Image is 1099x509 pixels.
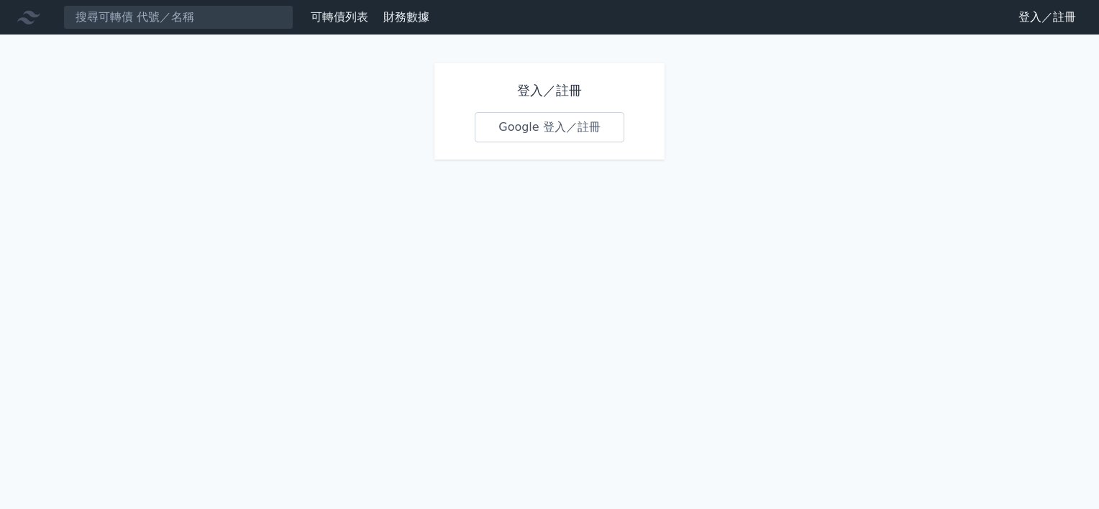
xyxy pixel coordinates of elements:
a: 財務數據 [383,10,429,24]
input: 搜尋可轉債 代號／名稱 [63,5,293,29]
a: 可轉債列表 [311,10,368,24]
h1: 登入／註冊 [475,81,624,101]
a: 登入／註冊 [1007,6,1087,29]
a: Google 登入／註冊 [475,112,624,142]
